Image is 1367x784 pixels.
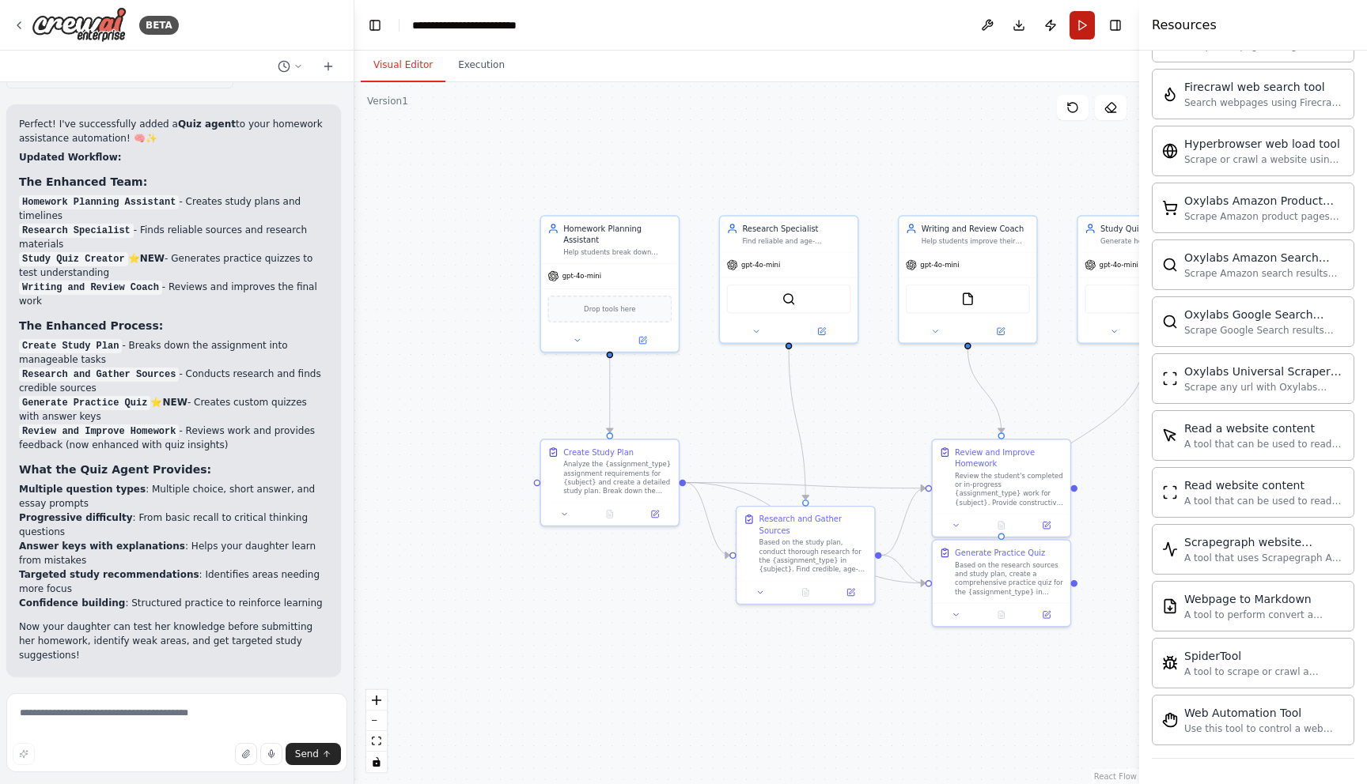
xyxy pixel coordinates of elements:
div: A tool that uses Scrapegraph AI to intelligently scrape website content. [1184,552,1344,564]
div: Writing and Review Coach [922,223,1030,234]
button: Click to speak your automation idea [260,743,282,765]
button: fit view [366,731,387,752]
img: OxylabsUniversalScraperTool [1162,371,1178,386]
button: Upload files [235,743,257,765]
strong: Answer keys with explanations [19,541,185,552]
g: Edge from 854411e5-da83-4643-9b65-b58369c80532 to 0b9a4891-16e3-4b71-9196-790a8f1dc95f [996,349,1153,533]
button: Hide left sidebar [364,14,386,36]
button: Open in side panel [1028,518,1066,532]
li: ⭐ - Generates practice quizzes to test understanding [19,251,328,280]
div: Search webpages using Firecrawl and return the results [1184,96,1344,109]
div: Research SpecialistFind reliable and age-appropriate sources for {assignment_type} assignments in... [719,215,859,344]
code: Study Quiz Creator [19,252,128,266]
img: HyperbrowserLoadTool [1162,143,1178,159]
h4: Resources [1152,16,1217,35]
li: - Reviews work and provides feedback (now enhanced with quiz insights) [19,424,328,452]
div: Version 1 [367,95,408,107]
strong: Confidence building [19,597,125,609]
div: Webpage to Markdown [1184,591,1344,607]
button: Open in side panel [831,586,870,599]
a: React Flow attribution [1094,772,1137,781]
img: OxylabsAmazonSearchScraperTool [1162,257,1178,273]
p: Perfect! I've successfully added a to your homework assistance automation! 🧠✨ [19,117,328,145]
div: Create Study PlanAnalyze the {assignment_type} assignment requirements for {subject} and create a... [540,439,680,526]
strong: NEW [140,253,165,264]
div: Study Quiz CreatorGenerate helpful practice quizzes and study questions based on {subject} conten... [1077,215,1217,344]
img: ScrapeElementFromWebsiteTool [1162,428,1178,443]
div: Homework Planning AssistantHelp students break down {assignment_type} assignments into manageable... [540,215,680,352]
div: Help students improve their writing quality, check for clarity and coherence, provide constructiv... [922,236,1030,245]
img: ScrapeWebsiteTool [1162,484,1178,500]
img: SerperDevTool [782,292,796,306]
div: Research Specialist [742,223,850,234]
button: Open in side panel [1028,608,1066,621]
strong: Quiz agent [178,119,236,130]
div: Oxylabs Amazon Product Scraper tool [1184,193,1344,209]
div: Review the student's completed or in-progress {assignment_type} work for {subject}. Provide const... [955,471,1063,507]
g: Edge from 9042e212-ceb2-4d72-9b78-a2d18a637ffd to 0b9a4891-16e3-4b71-9196-790a8f1dc95f [881,549,925,588]
div: Create Study Plan [563,447,634,458]
div: Scrape Google Search results with Oxylabs Google Search Scraper [1184,324,1344,337]
strong: Targeted study recommendations [19,569,199,580]
div: Web Automation Tool [1184,705,1344,721]
code: Review and Improve Homework [19,424,179,439]
div: Study Quiz Creator [1100,223,1209,234]
code: Writing and Review Coach [19,281,162,295]
li: : Multiple choice, short answer, and essay prompts [19,482,328,511]
div: Generate helpful practice quizzes and study questions based on {subject} content for {assignment_... [1100,236,1209,245]
li: - Creates study plans and timelines [19,194,328,223]
button: Open in side panel [611,334,674,347]
div: Based on the research sources and study plan, create a comprehensive practice quiz for the {assig... [955,560,1063,596]
div: A tool that can be used to read a website content. [1184,495,1344,507]
g: Edge from 87364121-3e22-4c3f-a6be-b12c45732443 to 0b9a4891-16e3-4b71-9196-790a8f1dc95f [686,477,926,589]
button: Start a new chat [316,57,341,76]
li: - Conducts research and finds credible sources [19,367,328,395]
div: A tool that can be used to read a website content. [1184,438,1344,450]
img: Logo [32,7,127,43]
div: Review and Improve HomeworkReview the student's completed or in-progress {assignment_type} work f... [931,439,1071,537]
div: Use this tool to control a web browser and interact with websites using natural language. Capabil... [1184,722,1344,735]
div: Research and Gather SourcesBased on the study plan, conduct thorough research for the {assignment... [736,506,876,605]
button: Execution [445,49,517,82]
button: No output available [978,518,1025,532]
div: Oxylabs Universal Scraper tool [1184,364,1344,379]
div: Scrapegraph website scraper [1184,534,1344,550]
strong: Updated Workflow: [19,152,122,163]
div: Help students break down {assignment_type} assignments into manageable tasks, create study schedu... [563,247,672,256]
div: BETA [139,16,179,35]
img: FirecrawlSearchTool [1162,86,1178,102]
img: SerplyWebpageToMarkdownTool [1162,598,1178,614]
img: ScrapegraphScrapeTool [1162,541,1178,557]
strong: What the Quiz Agent Provides: [19,463,211,476]
li: : Helps your daughter learn from mistakes [19,539,328,567]
img: SpiderTool [1162,655,1178,671]
strong: NEW [162,397,187,408]
li: : Structured practice to reinforce learning [19,596,328,610]
strong: The Enhanced Team: [19,175,147,188]
img: OxylabsGoogleSearchScraperTool [1162,314,1178,330]
button: Open in side panel [636,507,675,521]
span: gpt-4o-mini [920,261,959,269]
div: Generate Practice Quiz [955,547,1045,558]
li: : Identifies areas needing more focus [19,567,328,596]
code: Research Specialist [19,224,134,238]
button: toggle interactivity [366,752,387,772]
div: Generate Practice QuizBased on the research sources and study plan, create a comprehensive practi... [931,539,1071,627]
g: Edge from 9042e212-ceb2-4d72-9b78-a2d18a637ffd to f4371457-ead9-44a0-8415-135963e6429e [881,483,925,561]
code: Create Study Plan [19,339,122,353]
g: Edge from 9e7c061a-1593-479b-914a-20a948e7596a to f4371457-ead9-44a0-8415-135963e6429e [962,349,1007,432]
strong: The Enhanced Process: [19,319,163,332]
li: - Finds reliable sources and research materials [19,223,328,251]
div: A tool to perform convert a webpage to markdown to make it easier for LLMs to understand [1184,609,1344,621]
div: Scrape Amazon product pages with Oxylabs Amazon Product Scraper [1184,210,1344,223]
strong: Progressive difficulty [19,512,133,523]
button: No output available [782,586,829,599]
g: Edge from 87364121-3e22-4c3f-a6be-b12c45732443 to 9042e212-ceb2-4d72-9b78-a2d18a637ffd [686,477,729,561]
nav: breadcrumb [412,17,564,33]
button: Hide right sidebar [1104,14,1127,36]
button: Open in side panel [969,325,1032,338]
span: gpt-4o-mini [741,261,780,269]
div: Review and Improve Homework [955,447,1063,469]
code: Research and Gather Sources [19,367,179,382]
button: Improve this prompt [13,743,35,765]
